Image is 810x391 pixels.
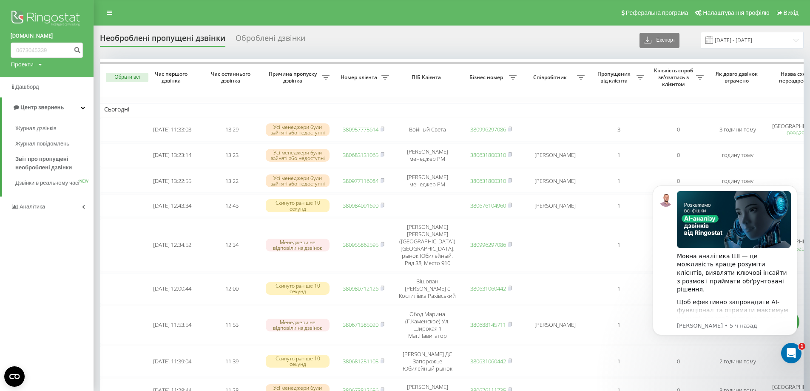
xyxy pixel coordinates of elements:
button: Експорт [639,33,679,48]
div: Менеджери не відповіли на дзвінок [266,239,330,251]
td: 11:39 [202,346,261,377]
span: 1 [799,343,805,350]
button: Open CMP widget [4,366,25,387]
span: Центр звернень [20,104,64,111]
td: [PERSON_NAME] менеджер РМ [393,143,461,167]
a: Журнал дзвінків [15,121,94,136]
a: Дзвінки в реальному часіNEW [15,175,94,191]
a: Центр звернень [2,97,94,118]
td: 0 [648,143,708,167]
td: [DATE] 12:34:52 [142,219,202,271]
td: 12:34 [202,219,261,271]
td: [DATE] 12:43:34 [142,194,202,217]
td: Вішован [PERSON_NAME] с Костилівка Рахівський [393,273,461,304]
div: Необроблені пропущені дзвінки [100,34,225,47]
a: 380957775614 [343,126,378,133]
span: Журнал повідомлень [15,140,69,148]
td: 1 [589,143,648,167]
td: 3 години тому [708,118,767,142]
a: Журнал повідомлень [15,136,94,151]
div: Скинуто раніше 10 секунд [266,199,330,212]
a: 380683131065 [343,151,378,159]
td: 12:43 [202,194,261,217]
iframe: Intercom live chat [781,343,801,363]
button: Обрати всі [106,73,148,82]
a: Звіт про пропущені необроблені дзвінки [15,151,94,175]
td: Войный Света [393,118,461,142]
td: 0 [648,169,708,193]
div: Оброблені дзвінки [236,34,305,47]
div: Усі менеджери були зайняті або недоступні [266,174,330,187]
td: 11:53 [202,306,261,344]
td: [DATE] 13:22:55 [142,169,202,193]
td: 1 [589,219,648,271]
a: 380631800310 [470,151,506,159]
span: Вихід [784,9,799,16]
span: Час першого дзвінка [149,71,195,84]
td: 1 [589,194,648,217]
td: 0 [648,118,708,142]
a: 380631060442 [470,357,506,365]
div: Скинуто раніше 10 секунд [266,282,330,295]
td: 1 [589,346,648,377]
td: 1 [589,306,648,344]
span: Кількість спроб зв'язатись з клієнтом [653,67,696,87]
a: 380980712126 [343,285,378,292]
span: Бізнес номер [466,74,509,81]
span: Співробітник [525,74,577,81]
a: 380996297086 [470,241,506,248]
span: Як довго дзвінок втрачено [715,71,761,84]
td: [DATE] 11:53:54 [142,306,202,344]
input: Пошук за номером [11,43,83,58]
span: Номер клієнта [338,74,381,81]
a: [DOMAIN_NAME] [11,32,83,40]
a: 380676104960 [470,202,506,209]
div: Менеджери не відповіли на дзвінок [266,319,330,331]
a: 380631060442 [470,285,506,292]
span: ПІБ Клієнта [401,74,454,81]
td: [DATE] 13:23:14 [142,143,202,167]
td: [PERSON_NAME] [521,306,589,344]
td: 1 [589,169,648,193]
td: [PERSON_NAME] [521,194,589,217]
td: годину тому [708,169,767,193]
div: Скинуто раніше 10 секунд [266,355,330,368]
div: Проекти [11,60,34,68]
span: Звіт про пропущені необроблені дзвінки [15,155,89,172]
a: 380955862595 [343,241,378,248]
td: [DATE] 12:00:44 [142,273,202,304]
span: Дзвінки в реальному часі [15,179,79,187]
td: [PERSON_NAME] [521,143,589,167]
a: 380631800310 [470,177,506,185]
span: Аналiтика [20,203,45,210]
a: 380984091690 [343,202,378,209]
td: [PERSON_NAME] [PERSON_NAME] ([GEOGRAPHIC_DATA]) [GEOGRAPHIC_DATA], рынок Юбилейный, Ряд 38, Место... [393,219,461,271]
td: 13:23 [202,143,261,167]
td: 13:29 [202,118,261,142]
span: Пропущених від клієнта [593,71,637,84]
a: 380977116084 [343,177,378,185]
a: 380688145711 [470,321,506,328]
td: [PERSON_NAME] менеджер РМ [393,169,461,193]
span: Реферальна програма [626,9,688,16]
div: Усі менеджери були зайняті або недоступні [266,123,330,136]
td: Обод Марина (Г.Каменское) Ул. Широкая 1 Маг.Навигатор [393,306,461,344]
span: Причина пропуску дзвінка [266,71,322,84]
td: [PERSON_NAME] [521,169,589,193]
a: 380671385020 [343,321,378,328]
div: Усі менеджери були зайняті або недоступні [266,149,330,162]
td: [PERSON_NAME] ДС Запорожье Юбилейный рынок [393,346,461,377]
td: 1 [589,273,648,304]
img: Ringostat logo [11,9,83,30]
td: 3 [589,118,648,142]
td: 12:00 [202,273,261,304]
span: Журнал дзвінків [15,124,56,133]
td: [DATE] 11:39:04 [142,346,202,377]
td: [DATE] 11:33:03 [142,118,202,142]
